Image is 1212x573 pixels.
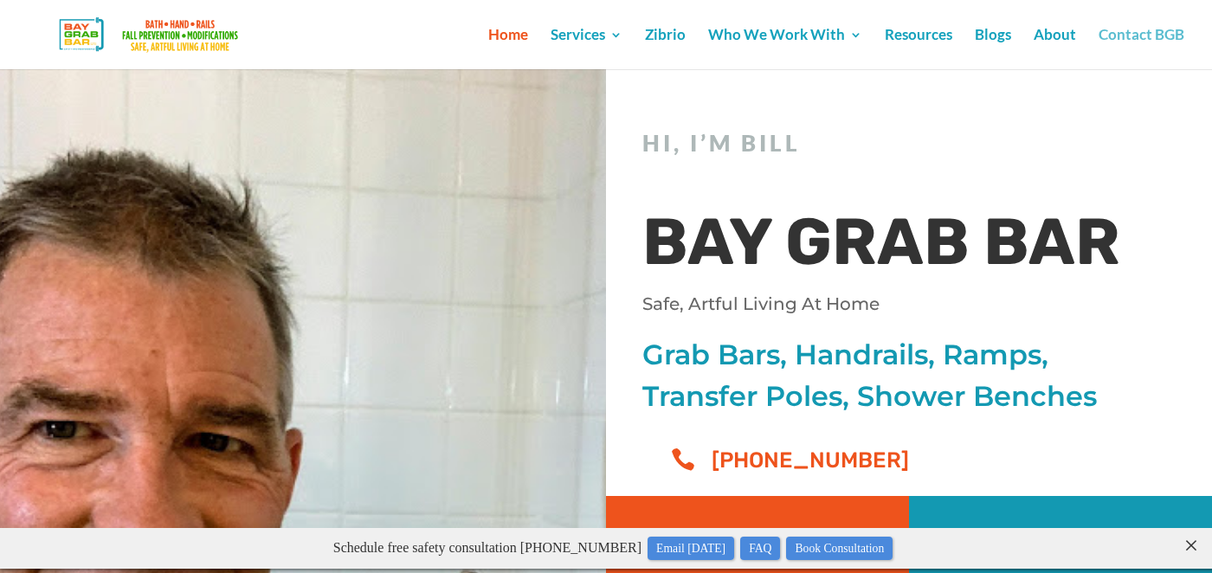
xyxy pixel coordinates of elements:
[642,130,1162,165] h2: Hi, I’m Bill
[1034,29,1076,69] a: About
[642,334,1162,417] p: Grab Bars, Handrails, Ramps, Transfer Poles, Shower Benches
[708,29,862,69] a: Who We Work With
[885,29,952,69] a: Resources
[1099,29,1184,69] a: Contact BGB
[648,9,734,32] a: Email [DATE]
[671,447,695,472] span: 
[975,29,1011,69] a: Blogs
[488,29,528,69] a: Home
[551,29,622,69] a: Services
[786,9,893,32] a: Book Consultation
[642,292,1162,316] p: Safe, Artful Living At Home
[740,9,780,32] a: FAQ
[645,29,686,69] a: Zibrio
[42,7,1184,34] p: Schedule free safety consultation [PHONE_NUMBER]
[712,447,909,473] span: [PHONE_NUMBER]
[29,12,273,57] img: Bay Grab Bar
[1183,4,1200,21] close: ×
[642,200,1162,293] h1: BAY GRAB BAR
